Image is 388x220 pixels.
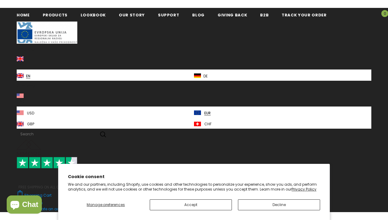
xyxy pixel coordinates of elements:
a: B2B [260,8,269,22]
img: Trust Pilot Stars [17,157,77,169]
a: Create an account [35,206,70,212]
span: en [26,74,30,79]
a: Track your order [282,8,326,22]
img: i-lang-2.png [194,73,201,78]
span: Products [43,12,68,18]
a: Our Story [119,8,145,22]
button: Manage preferences [68,199,144,210]
span: USD [17,99,25,104]
img: Javni Razpis [17,22,77,44]
img: i-lang-1.png [17,73,24,78]
span: FREE SHIPPING ON ALL ORDERS [17,160,371,190]
h2: Cookie consent [68,174,320,180]
span: en [17,62,22,67]
span: Shopping Cart [24,193,52,198]
a: USD [17,107,194,118]
span: B2B [260,12,269,18]
a: EUR [194,107,371,118]
button: Decline [238,199,320,210]
label: Language [17,44,371,54]
a: support [158,8,179,22]
p: We and our partners, including Shopify, use cookies and other technologies to personalize your ex... [68,182,320,191]
button: Accept [150,199,232,210]
span: Manage preferences [87,202,125,207]
iframe: Customer reviews powered by Trustpilot [17,168,371,184]
a: Shopping Cart 0 [17,193,55,198]
label: Currency [17,81,371,91]
span: Giving back [218,12,247,18]
span: Home [17,12,30,18]
a: Privacy Policy [292,187,316,192]
a: Lookbook [81,8,106,22]
a: Javni Razpis [17,30,77,35]
a: GBP [17,118,194,129]
span: Our Story [119,12,145,18]
span: support [158,12,179,18]
img: i-lang-1.png [17,56,24,61]
img: USD [17,93,24,98]
a: Products [43,8,68,22]
inbox-online-store-chat: Shopify online store chat [5,195,44,215]
span: EUR [204,111,211,116]
a: CHF [194,118,371,129]
a: Blog [192,8,205,22]
span: USD [27,111,34,116]
span: de [203,74,208,79]
span: Track your order [282,12,326,18]
a: de [194,69,371,81]
span: CHF [204,122,212,127]
img: MMORE Cases [17,140,41,157]
span: Blog [192,12,205,18]
a: Home [17,8,30,22]
span: GBP [27,122,34,127]
input: Search Site [17,129,94,139]
a: en [17,69,194,81]
a: Giving back [218,8,247,22]
span: Lookbook [81,12,106,18]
